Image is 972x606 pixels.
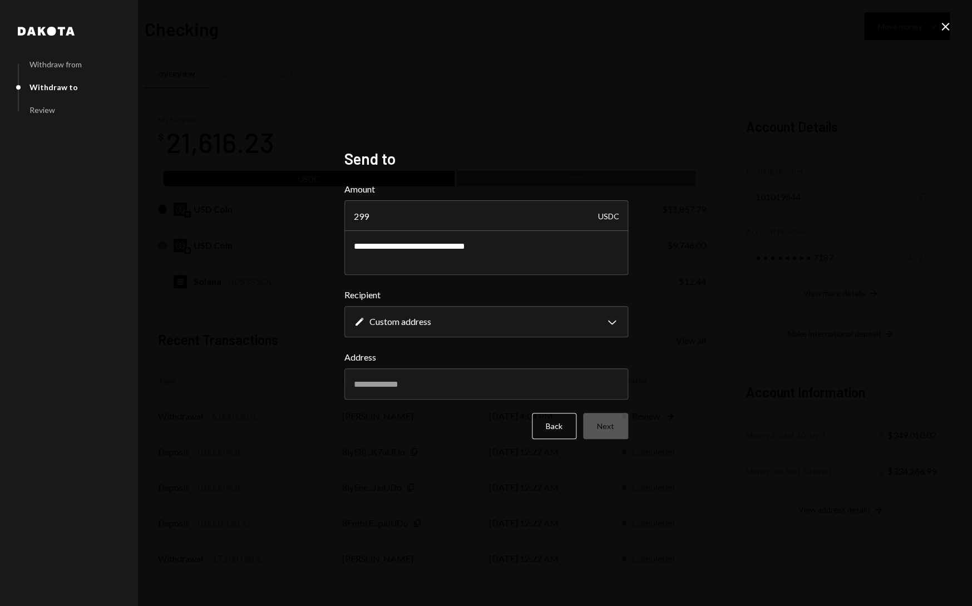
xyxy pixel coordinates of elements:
label: Amount [344,183,628,196]
div: Review [29,105,55,115]
label: Address [344,351,628,364]
div: Withdraw from [29,60,82,69]
button: Back [532,413,576,439]
h2: Send to [344,148,628,170]
div: Withdraw to [29,82,78,92]
input: Enter amount [344,200,628,231]
button: Recipient [344,306,628,337]
label: Recipient [344,288,628,302]
div: USDC [598,200,619,231]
